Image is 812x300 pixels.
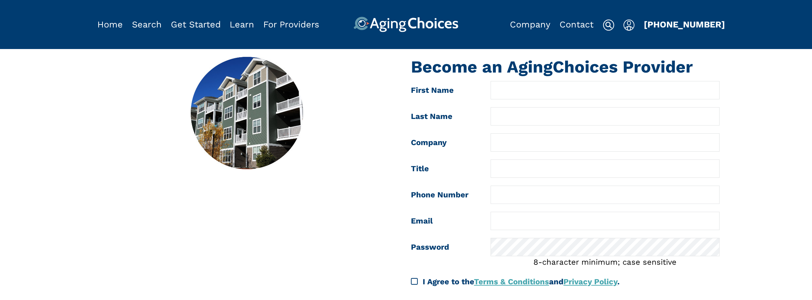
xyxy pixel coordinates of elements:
img: join-provider.jpg [191,57,303,169]
a: For Providers [263,19,319,30]
a: Contact [560,19,593,30]
a: Privacy Policy [563,277,617,286]
a: Search [132,19,162,30]
a: Learn [230,19,254,30]
label: Company [406,133,486,152]
a: Company [510,19,550,30]
a: Get Started [171,19,221,30]
label: Phone Number [406,186,486,204]
label: Password [406,238,486,268]
div: Popover trigger [132,17,162,32]
label: Title [406,159,486,178]
a: [PHONE_NUMBER] [644,19,725,30]
img: AgingChoices [353,17,458,32]
span: I Agree to the and . [423,277,620,286]
a: Home [97,19,123,30]
label: Email [406,212,486,230]
img: search-icon.svg [603,19,614,31]
a: Terms & Conditions [474,277,549,286]
label: First Name [406,81,486,99]
div: 8-character minimum; case sensitive [491,256,720,268]
div: Popover trigger [623,17,635,32]
label: Last Name [406,107,486,125]
h1: Become an AgingChoices Provider [411,57,720,77]
img: user-icon.svg [623,19,635,31]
